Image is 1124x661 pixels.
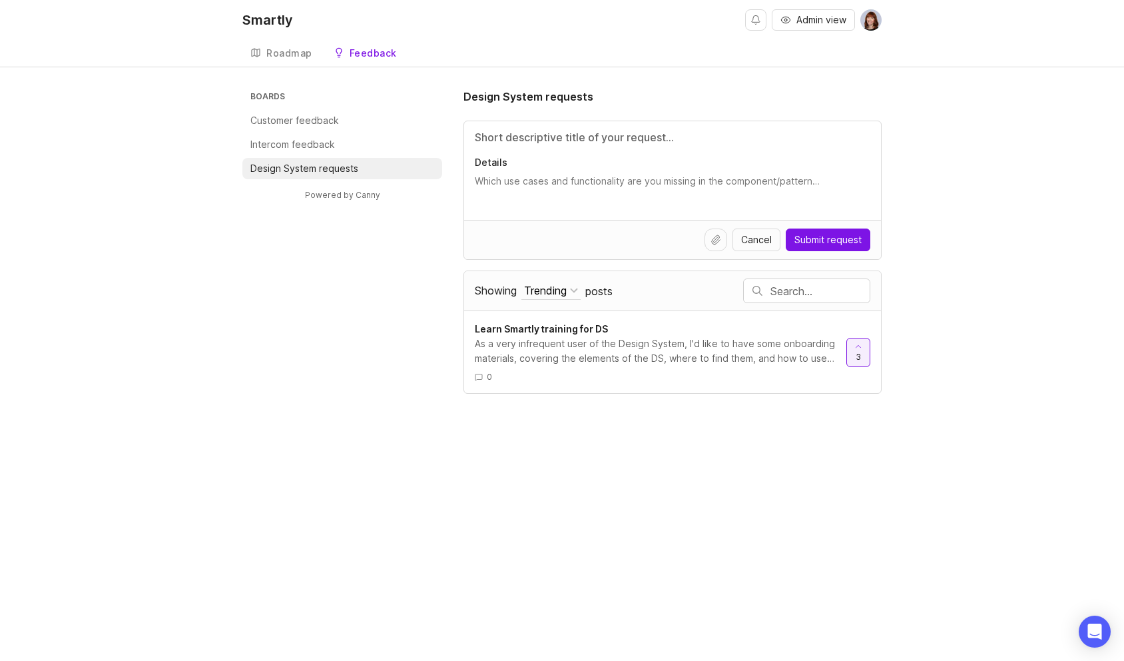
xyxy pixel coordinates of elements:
p: Design System requests [250,162,358,175]
span: Admin view [796,13,846,27]
h1: Design System requests [463,89,593,105]
button: Admin view [772,9,855,31]
p: Customer feedback [250,114,339,127]
a: Customer feedback [242,110,442,131]
p: Intercom feedback [250,138,335,151]
a: Powered by Canny [303,187,382,203]
div: Trending [524,283,567,298]
span: 3 [856,351,861,362]
button: 3 [846,338,870,367]
img: Danielle Pichlis [860,9,882,31]
span: Cancel [741,233,772,247]
a: Feedback [326,40,405,67]
button: Cancel [732,229,780,251]
p: Details [475,156,870,169]
a: Intercom feedback [242,134,442,155]
div: Roadmap [266,49,312,58]
div: As a very infrequent user of the Design System, I'd like to have some onboarding materials, cover... [475,336,836,366]
button: Notifications [745,9,766,31]
span: Submit request [794,233,862,247]
div: Smartly [242,13,293,27]
button: Submit request [786,229,870,251]
a: Roadmap [242,40,320,67]
h3: Boards [248,89,442,107]
span: Learn Smartly training for DS [475,323,608,334]
input: Title [475,129,870,145]
span: Showing [475,284,517,297]
a: Learn Smartly training for DSAs a very infrequent user of the Design System, I'd like to have som... [475,322,846,382]
div: Feedback [350,49,397,58]
span: 0 [487,371,492,382]
a: Design System requests [242,158,442,179]
input: Search… [770,284,870,299]
span: posts [585,284,613,299]
button: Showing [521,282,581,300]
div: Open Intercom Messenger [1079,616,1111,648]
textarea: Details [475,175,870,201]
